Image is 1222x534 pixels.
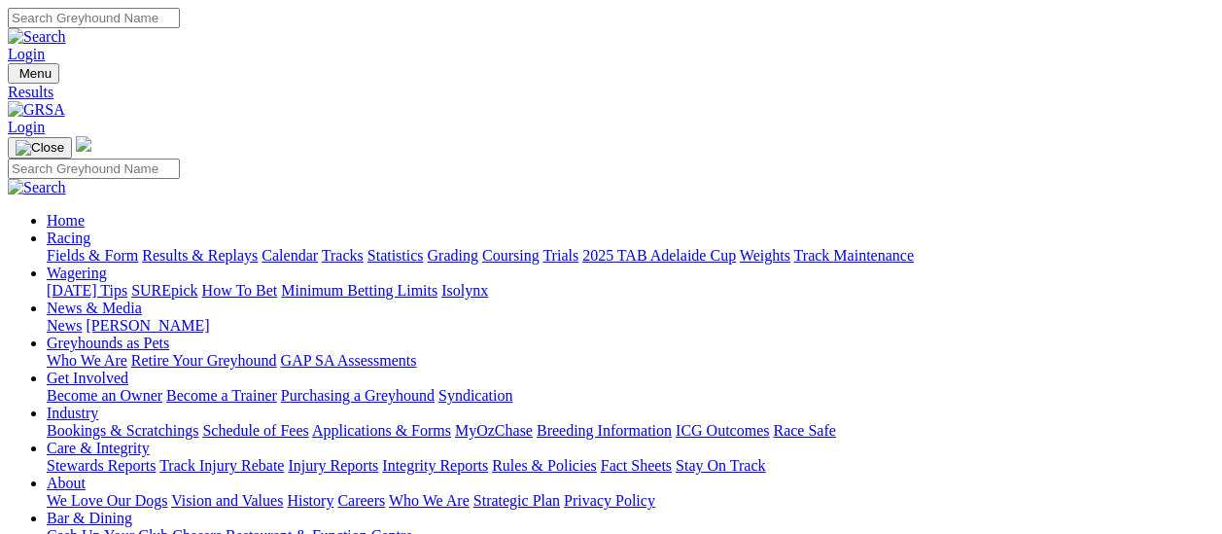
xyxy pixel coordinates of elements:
[288,457,378,474] a: Injury Reports
[131,282,197,299] a: SUREpick
[47,510,132,526] a: Bar & Dining
[473,492,560,509] a: Strategic Plan
[47,352,127,369] a: Who We Are
[47,387,1214,405] div: Get Involved
[382,457,488,474] a: Integrity Reports
[202,422,308,439] a: Schedule of Fees
[8,179,66,196] img: Search
[740,247,790,264] a: Weights
[537,422,672,439] a: Breeding Information
[367,247,424,264] a: Statistics
[8,84,1214,101] a: Results
[8,101,65,119] img: GRSA
[16,140,64,156] img: Close
[482,247,540,264] a: Coursing
[8,28,66,46] img: Search
[202,282,278,299] a: How To Bet
[8,137,72,159] button: Toggle navigation
[47,247,138,264] a: Fields & Form
[794,247,914,264] a: Track Maintenance
[47,317,82,334] a: News
[438,387,512,404] a: Syndication
[47,440,150,456] a: Care & Integrity
[281,352,417,369] a: GAP SA Assessments
[47,457,1214,475] div: Care & Integrity
[542,247,578,264] a: Trials
[47,282,1214,300] div: Wagering
[47,265,107,281] a: Wagering
[47,457,156,474] a: Stewards Reports
[582,247,736,264] a: 2025 TAB Adelaide Cup
[19,66,52,81] span: Menu
[47,212,85,229] a: Home
[281,282,437,299] a: Minimum Betting Limits
[441,282,488,299] a: Isolynx
[8,159,180,179] input: Search
[47,247,1214,265] div: Racing
[159,457,284,474] a: Track Injury Rebate
[312,422,451,439] a: Applications & Forms
[86,317,209,334] a: [PERSON_NAME]
[47,300,142,316] a: News & Media
[166,387,277,404] a: Become a Trainer
[8,119,45,135] a: Login
[47,352,1214,370] div: Greyhounds as Pets
[8,8,180,28] input: Search
[171,492,283,509] a: Vision and Values
[47,387,162,404] a: Become an Owner
[47,422,1214,440] div: Industry
[389,492,470,509] a: Who We Are
[47,492,1214,510] div: About
[142,247,258,264] a: Results & Replays
[262,247,318,264] a: Calendar
[47,422,198,439] a: Bookings & Scratchings
[287,492,333,509] a: History
[8,63,59,84] button: Toggle navigation
[676,457,765,474] a: Stay On Track
[676,422,769,439] a: ICG Outcomes
[47,317,1214,335] div: News & Media
[564,492,655,509] a: Privacy Policy
[76,136,91,152] img: logo-grsa-white.png
[428,247,478,264] a: Grading
[322,247,364,264] a: Tracks
[773,422,835,439] a: Race Safe
[281,387,435,404] a: Purchasing a Greyhound
[47,405,98,421] a: Industry
[47,492,167,509] a: We Love Our Dogs
[47,475,86,491] a: About
[47,335,169,351] a: Greyhounds as Pets
[492,457,597,474] a: Rules & Policies
[8,46,45,62] a: Login
[455,422,533,439] a: MyOzChase
[601,457,672,474] a: Fact Sheets
[47,230,90,246] a: Racing
[47,370,128,386] a: Get Involved
[337,492,385,509] a: Careers
[131,352,277,369] a: Retire Your Greyhound
[47,282,127,299] a: [DATE] Tips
